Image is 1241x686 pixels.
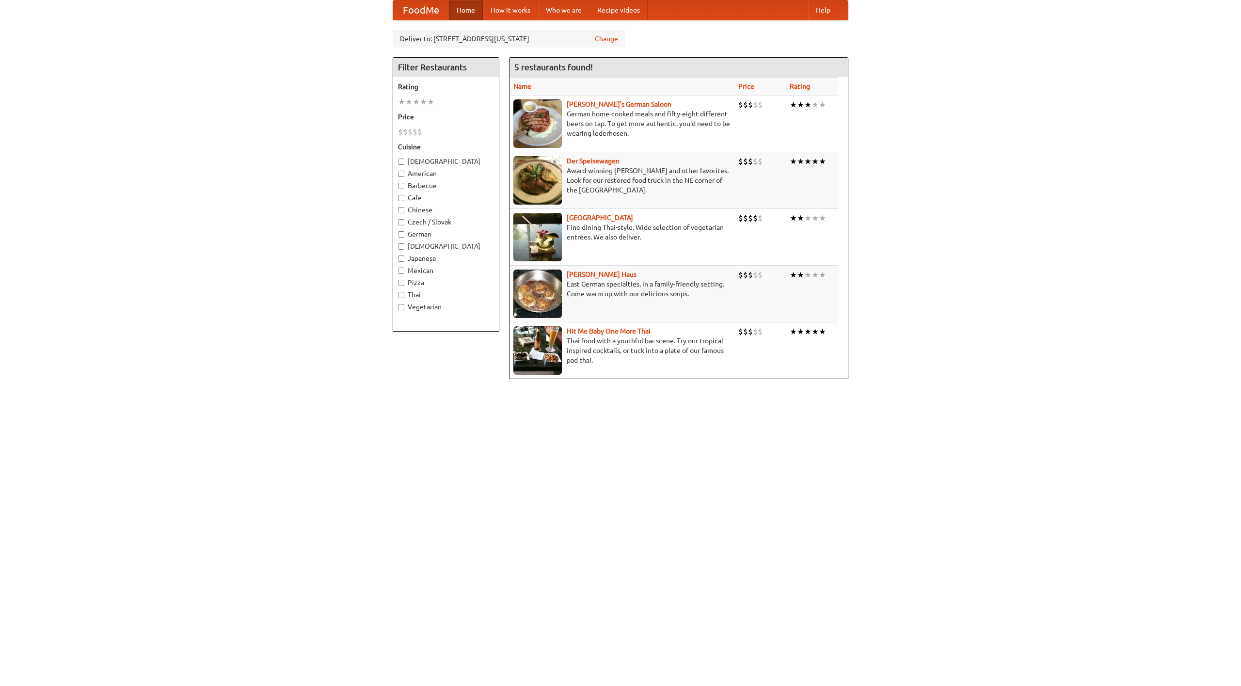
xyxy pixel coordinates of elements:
li: $ [738,99,743,110]
li: $ [417,127,422,137]
a: [PERSON_NAME]'s German Saloon [567,100,671,108]
label: Chinese [398,205,494,215]
li: $ [743,156,748,167]
a: [PERSON_NAME] Haus [567,271,636,278]
li: $ [758,156,763,167]
li: $ [748,99,753,110]
p: German home-cooked meals and fifty-eight different beers on tap. To get more authentic, you'd nee... [513,109,731,138]
li: ★ [420,96,427,107]
input: Chinese [398,207,404,213]
h5: Cuisine [398,142,494,152]
li: $ [413,127,417,137]
li: ★ [811,99,819,110]
a: How it works [483,0,538,20]
input: Vegetarian [398,304,404,310]
li: $ [743,270,748,280]
li: ★ [405,96,413,107]
li: ★ [811,213,819,223]
li: ★ [790,270,797,280]
li: ★ [413,96,420,107]
input: [DEMOGRAPHIC_DATA] [398,159,404,165]
li: $ [758,270,763,280]
li: ★ [797,270,804,280]
a: Home [449,0,483,20]
li: ★ [811,156,819,167]
input: Barbecue [398,183,404,189]
li: ★ [797,326,804,337]
a: Hit Me Baby One More Thai [567,327,651,335]
a: Who we are [538,0,589,20]
li: ★ [790,213,797,223]
li: ★ [797,213,804,223]
a: Help [808,0,838,20]
li: ★ [790,99,797,110]
li: ★ [819,213,826,223]
li: $ [753,326,758,337]
img: satay.jpg [513,213,562,261]
li: $ [743,99,748,110]
li: $ [738,213,743,223]
input: German [398,231,404,238]
li: ★ [811,326,819,337]
li: $ [738,270,743,280]
a: [GEOGRAPHIC_DATA] [567,214,633,222]
li: $ [748,156,753,167]
label: Barbecue [398,181,494,191]
li: ★ [811,270,819,280]
input: [DEMOGRAPHIC_DATA] [398,243,404,250]
li: ★ [797,156,804,167]
label: Czech / Slovak [398,217,494,227]
li: ★ [819,99,826,110]
input: Cafe [398,195,404,201]
li: $ [753,156,758,167]
li: ★ [797,99,804,110]
li: $ [743,326,748,337]
img: babythai.jpg [513,326,562,375]
li: $ [753,213,758,223]
li: $ [758,213,763,223]
h4: Filter Restaurants [393,58,499,77]
p: Thai food with a youthful bar scene. Try our tropical inspired cocktails, or tuck into a plate of... [513,336,731,365]
a: Recipe videos [589,0,648,20]
img: speisewagen.jpg [513,156,562,205]
ng-pluralize: 5 restaurants found! [514,63,593,72]
input: Thai [398,292,404,298]
li: $ [748,213,753,223]
li: $ [408,127,413,137]
input: Mexican [398,268,404,274]
label: American [398,169,494,178]
h5: Price [398,112,494,122]
li: ★ [804,213,811,223]
input: Czech / Slovak [398,219,404,225]
li: $ [748,326,753,337]
li: $ [753,270,758,280]
li: $ [403,127,408,137]
label: German [398,229,494,239]
label: Thai [398,290,494,300]
label: Cafe [398,193,494,203]
li: ★ [790,326,797,337]
p: Fine dining Thai-style. Wide selection of vegetarian entrées. We also deliver. [513,223,731,242]
label: Japanese [398,254,494,263]
a: Der Speisewagen [567,157,620,165]
input: American [398,171,404,177]
label: Vegetarian [398,302,494,312]
li: $ [753,99,758,110]
li: ★ [819,270,826,280]
a: FoodMe [393,0,449,20]
li: $ [738,156,743,167]
p: East German specialties, in a family-friendly setting. Come warm up with our delicious soups. [513,279,731,299]
li: ★ [804,156,811,167]
li: $ [758,326,763,337]
li: $ [758,99,763,110]
label: [DEMOGRAPHIC_DATA] [398,157,494,166]
li: $ [743,213,748,223]
li: ★ [790,156,797,167]
div: Deliver to: [STREET_ADDRESS][US_STATE] [393,30,625,48]
li: $ [748,270,753,280]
